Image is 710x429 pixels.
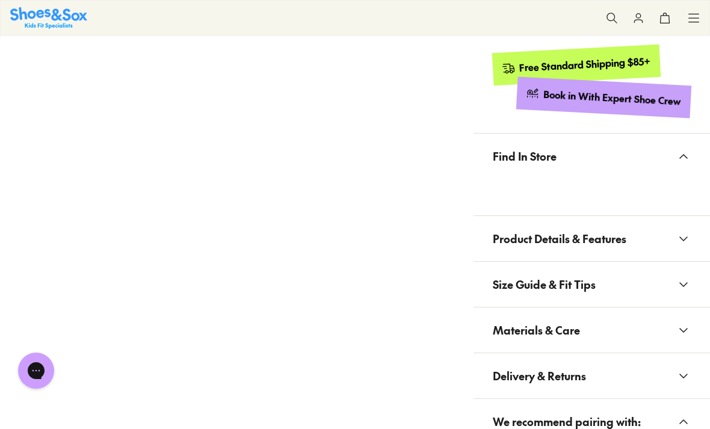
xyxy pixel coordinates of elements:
a: Free Standard Shipping $85+ [492,45,660,85]
span: Delivery & Returns [493,358,586,394]
button: Size Guide & Fit Tips [474,262,710,307]
span: Product Details & Features [493,221,626,256]
button: Product Details & Features [474,216,710,261]
a: Shoes & Sox [10,7,87,28]
span: Materials & Care [493,312,580,348]
button: Materials & Care [474,307,710,353]
a: Book in With Expert Shoe Crew [516,77,691,119]
button: Find In Store [474,134,710,179]
div: Book in With Expert Shoe Crew [543,88,682,108]
iframe: Gorgias live chat messenger [12,348,60,393]
div: Free Standard Shipping $85+ [519,55,650,75]
span: Size Guide & Fit Tips [493,267,596,302]
span: Find In Store [493,138,557,174]
img: SNS_Logo_Responsive.svg [10,7,87,28]
iframe: Find in Store [493,179,691,201]
button: Delivery & Returns [474,353,710,398]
